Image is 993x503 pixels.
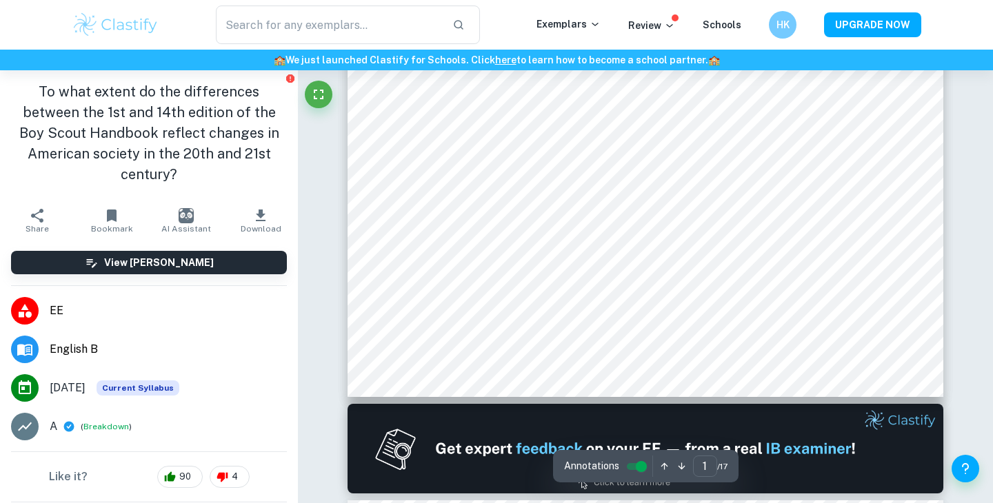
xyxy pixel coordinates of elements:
button: Bookmark [74,201,149,240]
span: Bookmark [91,224,133,234]
h6: View [PERSON_NAME] [104,255,214,270]
div: This exemplar is based on the current syllabus. Feel free to refer to it for inspiration/ideas wh... [97,380,179,396]
span: 🏫 [708,54,720,65]
span: English B [50,341,287,358]
span: Download [241,224,281,234]
h6: Like it? [49,469,88,485]
div: 4 [210,466,250,488]
a: Schools [703,19,741,30]
button: Download [223,201,298,240]
h6: HK [775,17,791,32]
button: AI Assistant [149,201,223,240]
button: UPGRADE NOW [824,12,921,37]
span: EE [50,302,287,319]
button: Breakdown [83,420,129,433]
img: Ad [348,404,943,493]
h1: To what extent do the differences between the 1st and 14th edition of the Boy Scout Handbook refl... [11,81,287,185]
img: AI Assistant [179,208,194,223]
img: Clastify logo [72,11,159,39]
h6: We just launched Clastify for Schools. Click to learn how to become a school partner. [3,52,990,68]
input: Search for any exemplars... [216,6,441,44]
span: 90 [172,470,199,484]
span: AI Assistant [161,224,211,234]
span: 4 [224,470,245,484]
span: ( ) [81,420,132,433]
span: 🏫 [274,54,285,65]
div: 90 [157,466,203,488]
button: Report issue [285,73,295,83]
a: here [495,54,516,65]
button: Fullscreen [305,81,332,108]
button: HK [769,11,796,39]
span: / 17 [717,460,728,473]
p: Exemplars [536,17,601,32]
p: A [50,418,57,435]
button: Help and Feedback [952,455,979,482]
span: [DATE] [50,380,86,396]
span: Share [26,224,49,234]
span: Current Syllabus [97,380,179,396]
p: Review [628,18,675,33]
button: View [PERSON_NAME] [11,251,287,274]
span: Annotations [564,459,619,473]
